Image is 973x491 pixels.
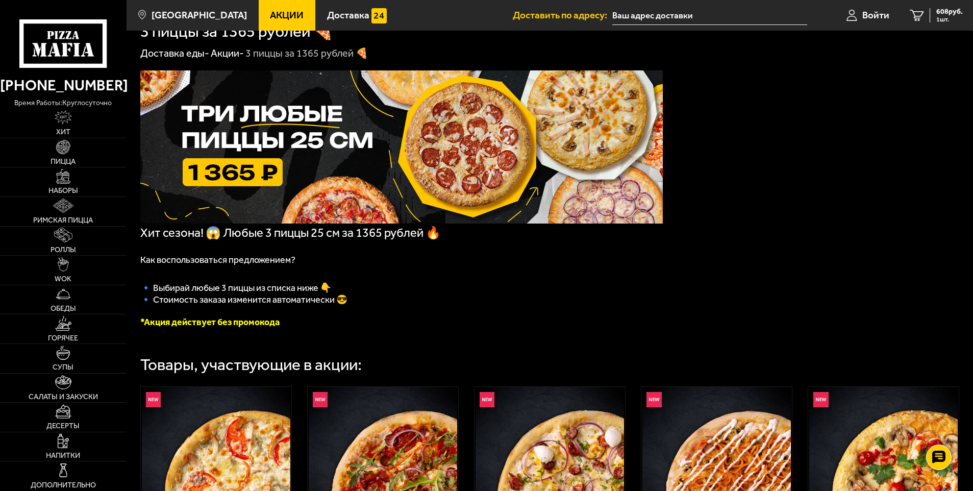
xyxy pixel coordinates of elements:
img: 1024x1024 [140,70,663,224]
span: Доставка [327,10,369,20]
span: Войти [862,10,889,20]
font: *Акция действует без промокода [140,316,280,328]
span: Салаты и закуски [29,394,98,401]
img: 15daf4d41897b9f0e9f617042186c801.svg [371,8,387,23]
span: Пицца [51,158,76,165]
span: Хит сезона! 😱 Любые 3 пиццы 25 см за 1365 рублей 🔥 [140,226,441,240]
span: Акции [270,10,304,20]
span: Обеды [51,305,76,312]
span: Роллы [51,247,76,254]
img: Новинка [813,392,829,407]
span: [GEOGRAPHIC_DATA] [152,10,247,20]
span: Римская пицца [33,217,93,224]
span: 608 руб. [936,8,963,15]
span: 1 шт. [936,16,963,22]
span: Дополнительно [31,482,96,489]
span: Наборы [48,187,78,194]
span: Горячее [48,335,78,342]
span: Как воспользоваться предложением? [140,254,295,265]
a: Доставка еды- [140,47,209,59]
span: 🔹﻿ Выбирай любые 3 пиццы из списка ниже 👇 [140,282,331,293]
span: Хит [56,129,70,136]
span: WOK [55,276,71,283]
div: Товары, участвующие в акции: [140,357,362,373]
img: Новинка [313,392,328,407]
span: Десерты [46,423,80,430]
img: Новинка [646,392,662,407]
img: Новинка [146,392,161,407]
img: Новинка [480,392,495,407]
span: 🔹 Стоимость заказа изменится автоматически 😎 [140,294,347,305]
input: Ваш адрес доставки [612,6,807,25]
div: 3 пиццы за 1365 рублей 🍕 [245,47,368,60]
h1: 3 пиццы за 1365 рублей 🍕 [140,23,334,40]
span: Супы [53,364,73,371]
a: Акции- [211,47,244,59]
span: Напитки [46,452,80,459]
span: Доставить по адресу: [513,10,612,20]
